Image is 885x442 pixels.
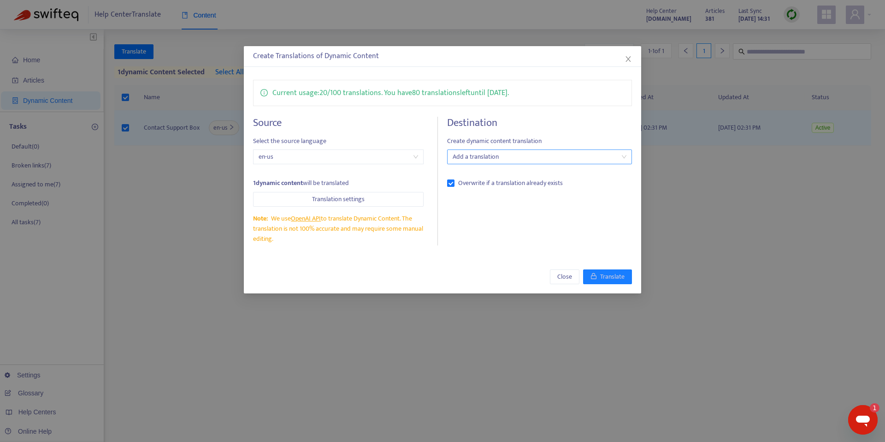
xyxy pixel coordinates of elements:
span: Note: [253,213,268,224]
span: Overwrite if a translation already exists [454,178,566,188]
span: Translation settings [312,194,365,204]
span: Close [557,272,572,282]
span: en-us [259,150,418,164]
span: Create dynamic content translation [447,136,632,146]
div: We use to translate Dynamic Content. The translation is not 100% accurate and may require some ma... [253,214,424,244]
span: info-circle [260,87,268,96]
button: Close [550,269,579,284]
h4: Source [253,117,424,129]
p: Current usage: 20 / 100 translations . You have 80 translations left until [DATE] . [272,87,509,99]
button: Translation settings [253,192,424,207]
a: OpenAI API [291,213,321,224]
b: 1 dynamic content [253,178,303,188]
div: Create Translations of Dynamic Content [253,51,632,62]
button: Close [623,54,633,64]
h4: Destination [447,117,632,129]
span: Select the source language [253,136,424,146]
iframe: Button to launch messaging window, 1 unread message [848,405,878,435]
iframe: Number of unread messages [861,403,879,412]
div: will be translated [253,178,424,188]
button: Translate [583,269,632,284]
span: close [625,55,632,63]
